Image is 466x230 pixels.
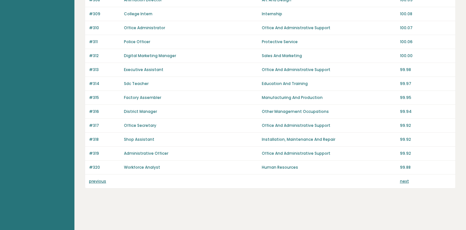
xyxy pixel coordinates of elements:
[262,95,396,101] p: Manufacturing And Production
[124,81,149,86] a: Sdc Teacher
[124,137,154,142] a: Shop Assistant
[89,178,106,184] a: previous
[262,109,396,115] p: Other Management Occupations
[124,164,160,170] a: Workforce Analyst
[262,137,396,142] p: Installation, Maintenance And Repair
[124,109,157,114] a: District Manager
[262,123,396,128] p: Office And Administrative Support
[124,123,156,128] a: Office Secretary
[400,25,451,31] p: 100.07
[124,67,163,72] a: Executive Assistant
[400,178,409,184] a: next
[89,95,120,101] p: #315
[89,25,120,31] p: #310
[400,67,451,73] p: 99.98
[89,11,120,17] p: #309
[124,39,150,44] a: Police Officer
[262,25,396,31] p: Office And Administrative Support
[262,151,396,156] p: Office And Administrative Support
[400,95,451,101] p: 99.95
[400,109,451,115] p: 99.94
[262,67,396,73] p: Office And Administrative Support
[89,39,120,45] p: #311
[124,151,168,156] a: Administrative Officer
[262,81,396,87] p: Education And Training
[262,53,396,59] p: Sales And Marketing
[400,164,451,170] p: 99.88
[89,137,120,142] p: #318
[89,53,120,59] p: #312
[262,39,396,45] p: Protective Service
[89,81,120,87] p: #314
[124,95,161,100] a: Factory Assembler
[262,164,396,170] p: Human Resources
[400,39,451,45] p: 100.06
[400,11,451,17] p: 100.08
[89,67,120,73] p: #313
[89,164,120,170] p: #320
[124,25,165,30] a: Office Administrator
[400,123,451,128] p: 99.92
[400,81,451,87] p: 99.97
[400,53,451,59] p: 100.00
[89,151,120,156] p: #319
[262,11,396,17] p: Internship
[89,123,120,128] p: #317
[400,151,451,156] p: 99.92
[400,137,451,142] p: 99.92
[124,53,176,58] a: Digital Marketing Manager
[89,109,120,115] p: #316
[124,11,152,17] a: College Intern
